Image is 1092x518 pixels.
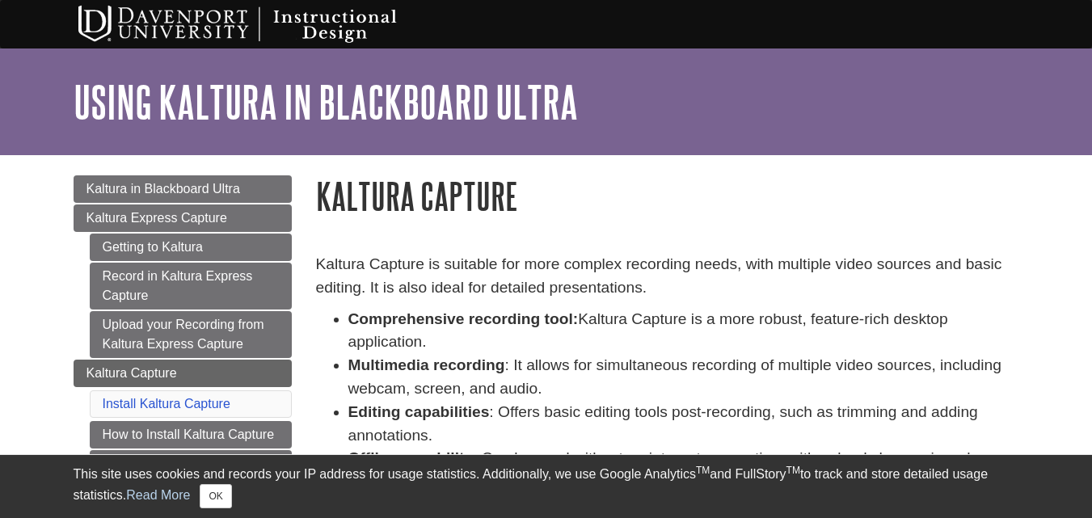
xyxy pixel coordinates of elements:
[126,488,190,502] a: Read More
[348,308,1019,355] li: Kaltura Capture is a more robust, feature-rich desktop application.
[74,175,292,203] a: Kaltura in Blackboard Ultra
[348,447,1019,494] li: : Can be used without an internet connection, with uploads happening when connectivity is restored.
[74,77,578,127] a: Using Kaltura in Blackboard Ultra
[316,253,1019,300] p: Kaltura Capture is suitable for more complex recording needs, with multiple video sources and bas...
[696,465,710,476] sup: TM
[103,397,230,411] a: Install Kaltura Capture
[90,311,292,358] a: Upload your Recording from Kaltura Express Capture
[348,403,490,420] strong: Editing capabilities
[348,310,579,327] strong: Comprehensive recording tool:
[348,356,505,373] strong: Multimedia recording
[316,175,1019,217] h1: Kaltura Capture
[90,263,292,310] a: Record in Kaltura Express Capture
[348,401,1019,448] li: : Offers basic editing tools post-recording, such as trimming and adding annotations.
[786,465,800,476] sup: TM
[86,211,227,225] span: Kaltura Express Capture
[90,421,292,449] a: How to Install Kaltura Capture
[65,4,453,44] img: Davenport University Instructional Design
[200,484,231,508] button: Close
[86,182,240,196] span: Kaltura in Blackboard Ultra
[74,360,292,387] a: Kaltura Capture
[90,450,292,478] a: Record in Kaltura Capture
[86,366,177,380] span: Kaltura Capture
[348,354,1019,401] li: : It allows for simultaneous recording of multiple video sources, including webcam, screen, and a...
[74,204,292,232] a: Kaltura Express Capture
[348,449,474,466] strong: Offline capability
[90,234,292,261] a: Getting to Kaltura
[74,465,1019,508] div: This site uses cookies and records your IP address for usage statistics. Additionally, we use Goo...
